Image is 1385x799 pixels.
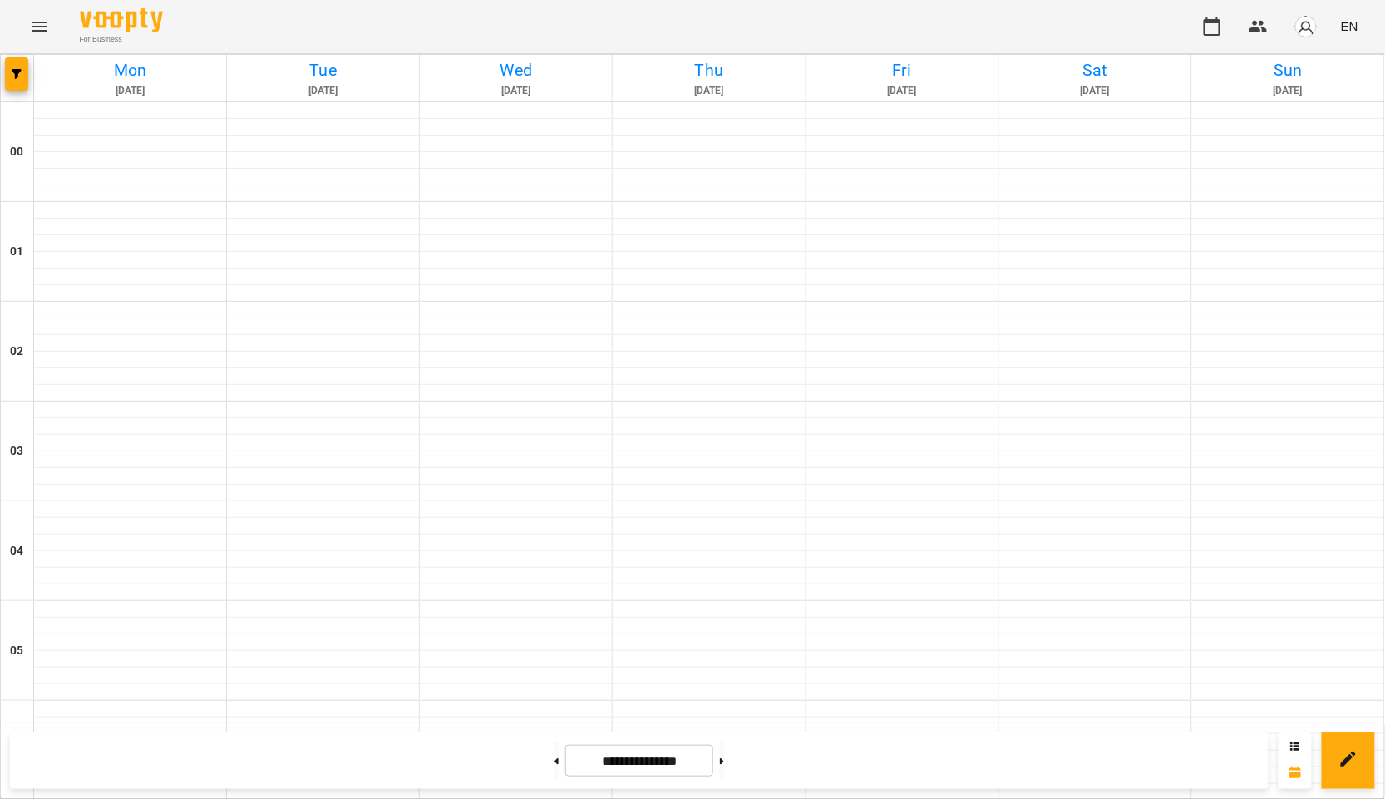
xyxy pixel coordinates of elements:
[80,34,163,45] span: For Business
[1195,83,1382,99] h6: [DATE]
[20,7,60,47] button: Menu
[10,442,23,461] h6: 03
[1002,57,1189,83] h6: Sat
[1334,11,1365,42] button: EN
[422,83,609,99] h6: [DATE]
[10,243,23,261] h6: 01
[615,57,802,83] h6: Thu
[1195,57,1382,83] h6: Sun
[37,83,224,99] h6: [DATE]
[615,83,802,99] h6: [DATE]
[229,57,416,83] h6: Tue
[10,343,23,361] h6: 02
[422,57,609,83] h6: Wed
[10,642,23,660] h6: 05
[229,83,416,99] h6: [DATE]
[80,8,163,32] img: Voopty Logo
[1294,15,1318,38] img: avatar_s.png
[809,83,996,99] h6: [DATE]
[10,143,23,161] h6: 00
[1002,83,1189,99] h6: [DATE]
[1341,17,1358,35] span: EN
[37,57,224,83] h6: Mon
[10,542,23,560] h6: 04
[809,57,996,83] h6: Fri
